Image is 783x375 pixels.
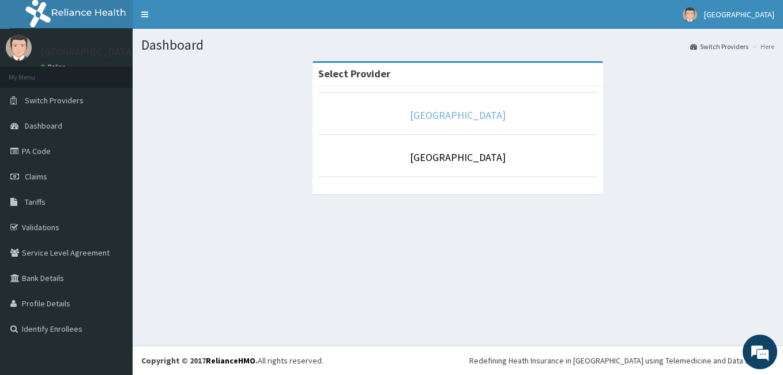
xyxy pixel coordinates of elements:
a: Switch Providers [690,42,748,51]
span: Tariffs [25,197,46,207]
li: Here [750,42,774,51]
footer: All rights reserved. [133,346,783,375]
span: [GEOGRAPHIC_DATA] [704,9,774,20]
span: Switch Providers [25,95,84,106]
strong: Copyright © 2017 . [141,355,258,366]
a: [GEOGRAPHIC_DATA] [410,108,506,122]
h1: Dashboard [141,37,774,52]
p: [GEOGRAPHIC_DATA] [40,47,135,57]
img: User Image [683,7,697,22]
span: Claims [25,171,47,182]
a: [GEOGRAPHIC_DATA] [410,151,506,164]
img: User Image [6,35,32,61]
a: Online [40,63,68,71]
strong: Select Provider [318,67,390,80]
div: Redefining Heath Insurance in [GEOGRAPHIC_DATA] using Telemedicine and Data Science! [469,355,774,366]
span: Dashboard [25,121,62,131]
a: RelianceHMO [206,355,255,366]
